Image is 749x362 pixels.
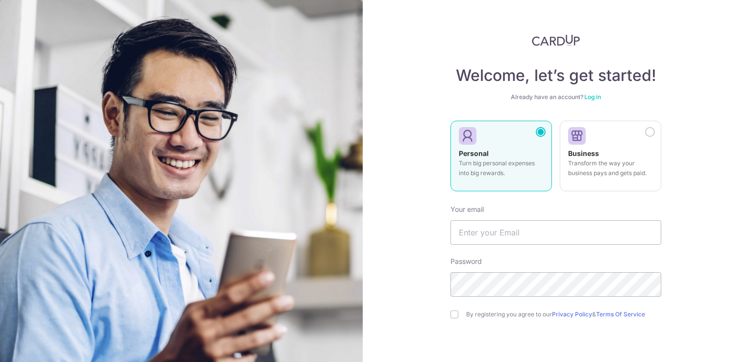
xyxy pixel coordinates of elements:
label: Your email [450,205,484,214]
p: Turn big personal expenses into big rewards. [459,158,544,178]
h4: Welcome, let’s get started! [450,66,661,85]
input: Enter your Email [450,220,661,245]
strong: Personal [459,149,489,157]
div: Already have an account? [450,93,661,101]
a: Log in [584,93,601,101]
label: By registering you agree to our & [466,310,661,318]
p: Transform the way your business pays and gets paid. [568,158,653,178]
a: Business Transform the way your business pays and gets paid. [560,121,661,197]
a: Privacy Policy [552,310,592,318]
a: Personal Turn big personal expenses into big rewards. [450,121,552,197]
label: Password [450,257,482,266]
img: CardUp Logo [532,34,580,46]
a: Terms Of Service [596,310,645,318]
strong: Business [568,149,599,157]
